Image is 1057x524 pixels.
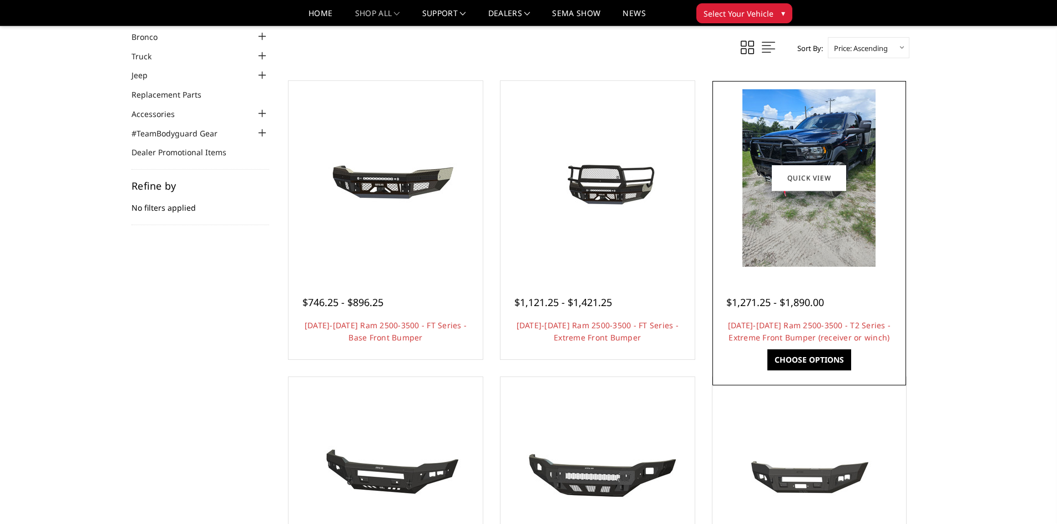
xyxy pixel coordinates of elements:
[742,89,876,267] img: 2019-2026 Ram 2500-3500 - T2 Series - Extreme Front Bumper (receiver or winch)
[132,181,269,191] h5: Refine by
[503,84,692,272] a: 2019-2026 Ram 2500-3500 - FT Series - Extreme Front Bumper 2019-2026 Ram 2500-3500 - FT Series - ...
[132,181,269,225] div: No filters applied
[726,296,824,309] span: $1,271.25 - $1,890.00
[767,349,851,370] a: Choose Options
[132,128,231,139] a: #TeamBodyguard Gear
[355,9,400,26] a: shop all
[715,84,904,272] a: 2019-2026 Ram 2500-3500 - T2 Series - Extreme Front Bumper (receiver or winch) 2019-2026 Ram 2500...
[1002,471,1057,524] iframe: Chat Widget
[297,136,474,220] img: 2019-2025 Ram 2500-3500 - FT Series - Base Front Bumper
[728,320,891,343] a: [DATE]-[DATE] Ram 2500-3500 - T2 Series - Extreme Front Bumper (receiver or winch)
[297,433,474,516] img: 2019-2024 Ram 2500-3500 - A2L Series - Base Front Bumper (Non-Winch)
[696,3,792,23] button: Select Your Vehicle
[132,146,240,158] a: Dealer Promotional Items
[772,165,846,191] a: Quick view
[422,9,466,26] a: Support
[488,9,530,26] a: Dealers
[132,69,161,81] a: Jeep
[781,7,785,19] span: ▾
[132,108,189,120] a: Accessories
[704,8,773,19] span: Select Your Vehicle
[308,9,332,26] a: Home
[623,9,645,26] a: News
[517,320,679,343] a: [DATE]-[DATE] Ram 2500-3500 - FT Series - Extreme Front Bumper
[509,433,686,516] img: 2019-2025 Ram 2500-3500 - Freedom Series - Base Front Bumper (non-winch)
[132,89,215,100] a: Replacement Parts
[302,296,383,309] span: $746.25 - $896.25
[291,84,480,272] a: 2019-2025 Ram 2500-3500 - FT Series - Base Front Bumper
[720,434,898,514] img: 2019-2025 Ram 2500-3500 - A2 Series- Base Front Bumper (winch mount)
[791,40,823,57] label: Sort By:
[305,320,467,343] a: [DATE]-[DATE] Ram 2500-3500 - FT Series - Base Front Bumper
[514,296,612,309] span: $1,121.25 - $1,421.25
[552,9,600,26] a: SEMA Show
[132,31,171,43] a: Bronco
[132,50,165,62] a: Truck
